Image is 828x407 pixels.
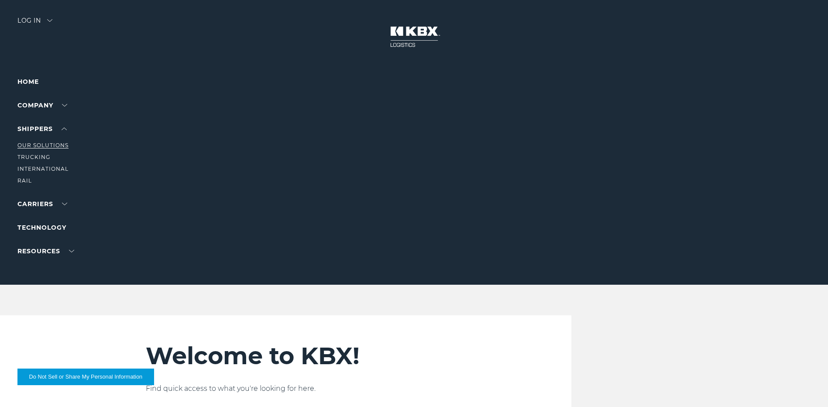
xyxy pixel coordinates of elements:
a: RAIL [17,177,32,184]
p: Find quick access to what you're looking for here. [146,383,519,394]
div: Log in [17,17,52,30]
img: arrow [47,19,52,22]
a: Company [17,101,67,109]
h2: Welcome to KBX! [146,341,519,370]
a: Trucking [17,154,50,160]
a: SHIPPERS [17,125,67,133]
button: Do Not Sell or Share My Personal Information [17,369,154,385]
img: kbx logo [381,17,447,56]
a: International [17,166,69,172]
a: Home [17,78,39,86]
a: Carriers [17,200,67,208]
a: Technology [17,224,66,231]
a: RESOURCES [17,247,74,255]
a: Our Solutions [17,142,69,148]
